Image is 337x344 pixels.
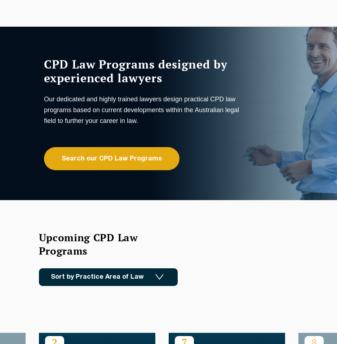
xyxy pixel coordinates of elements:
[44,57,242,85] h1: CPD Law Programs designed by experienced lawyers
[44,94,242,126] p: Our dedicated and highly trained lawyers design practical CPD law programs based on current devel...
[155,274,164,280] img: Icon
[39,231,161,257] h2: Upcoming CPD Law Programs
[44,147,179,170] a: Search our CPD Law Programs
[39,268,178,286] a: Sort by Practice Area of Law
